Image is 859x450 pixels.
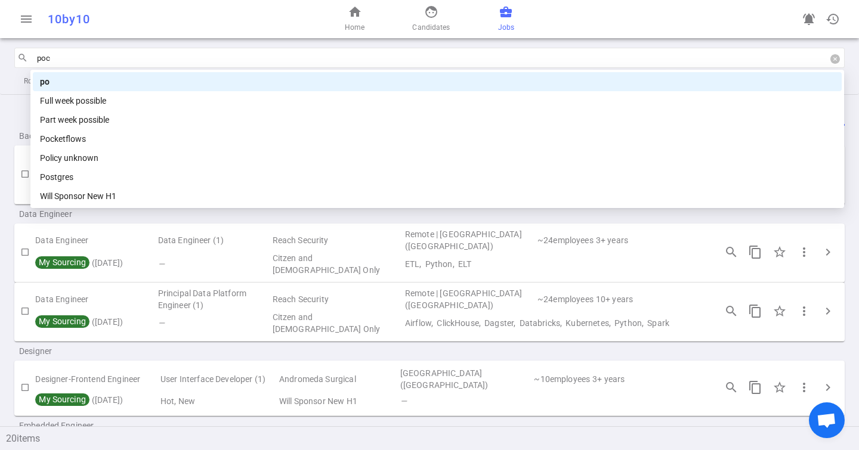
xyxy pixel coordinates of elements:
[35,228,156,252] td: Data Engineer
[399,365,533,393] td: San Francisco (San Francisco Bay Area)
[35,365,159,393] td: Designer-Frontend Engineer
[821,7,845,31] button: Open history
[748,245,762,259] span: content_copy
[743,240,767,264] button: Copy this job's short summary. For full job description, use 3 dots -> Copy Long JD
[797,304,811,318] span: more_vert
[724,245,739,259] span: search_insights
[821,304,835,318] span: chevron_right
[33,72,842,91] div: po
[826,12,840,26] span: history
[797,7,821,31] a: Go to see announcements
[14,228,35,276] td: Check to Select for Matching
[743,375,767,399] button: Copy this job's short summary. For full job description, use 3 dots -> Copy Long JD
[724,304,739,318] span: search_insights
[424,5,438,19] span: face
[37,395,87,404] span: My Sourcing
[748,380,762,395] span: content_copy
[348,5,362,19] span: home
[278,365,399,393] td: Andromeda Surgical
[35,393,159,409] td: My Sourcing
[35,252,156,276] td: My Sourcing
[40,170,835,184] div: Postgres
[19,130,172,142] span: Backend Engineer
[802,12,816,26] span: notifications_active
[809,402,845,438] div: Open chat
[37,257,87,267] span: My Sourcing
[159,393,278,409] td: Flags
[845,421,859,436] button: expand_less
[719,375,743,399] button: Open job engagements details
[17,52,28,63] span: search
[498,5,514,33] a: Jobs
[724,380,739,395] span: search_insights
[40,75,835,88] div: po
[33,129,842,148] div: Pocketflows
[19,420,172,432] span: Embedded Engineer
[19,345,172,357] span: Designer
[40,113,835,126] div: Part week possible
[158,259,165,269] i: —
[157,228,271,252] td: Data Engineer (1)
[830,54,840,64] span: close-circle
[157,311,271,335] td: Flags
[271,252,404,276] td: Visa
[271,287,404,311] td: Reach Security
[40,190,835,203] div: Will Sponsor New H1
[404,311,705,335] td: Technical Skills Airflow, ClickHouse, Dagster, Databricks, Kubernetes, Python, Spark
[719,299,743,323] button: Open job engagements details
[33,148,842,167] div: Policy unknown
[412,5,450,33] a: Candidates
[591,365,705,393] td: Experience
[159,365,278,393] td: User Interface Developer (1)
[743,299,767,323] button: Copy this job's short summary. For full job description, use 3 dots -> Copy Long JD
[533,365,591,393] td: 10 | Employee Count
[35,317,123,327] span: ( [DATE] )
[767,240,792,265] div: Click to Starred
[157,252,271,276] td: Flags
[816,375,840,399] button: Click to expand
[157,287,271,311] td: Principal Data Platform Engineer (1)
[14,287,35,335] td: Check to Select for Matching
[595,228,705,252] td: Experience
[271,311,404,335] td: Visa
[278,393,399,409] td: Visa
[14,7,38,31] button: Open menu
[158,318,165,328] i: —
[767,299,792,324] div: Click to Starred
[404,287,536,311] td: Remote | Sunnyvale (San Francisco Bay Area)
[498,21,514,33] span: Jobs
[816,240,840,264] button: Click to expand
[14,150,35,198] td: Check to Select for Matching
[48,12,282,26] div: 10by10
[399,393,705,409] td: Technical Skills
[33,110,842,129] div: Part week possible
[400,396,407,406] i: —
[748,304,762,318] span: content_copy
[404,228,536,252] td: Remote | Sunnyvale (San Francisco Bay Area)
[345,21,364,33] span: Home
[40,132,835,145] div: Pocketflows
[35,311,156,335] td: My Sourcing
[797,245,811,259] span: more_vert
[37,316,87,326] span: My Sourcing
[797,380,811,395] span: more_vert
[33,187,842,206] div: Will Sponsor New H1
[404,252,705,276] td: Technical Skills ETL, Python, ELT
[19,12,33,26] span: menu
[14,70,70,92] li: Roles
[767,375,792,400] div: Click to Starred
[14,365,35,409] td: Check to Select for Matching
[821,245,835,259] span: chevron_right
[821,380,835,395] span: chevron_right
[499,5,513,19] span: business_center
[536,228,595,252] td: 24 | Employee Count
[40,94,835,107] div: Full week possible
[35,395,123,405] span: ( [DATE] )
[35,287,156,311] td: Data Engineer
[412,21,450,33] span: Candidates
[33,167,842,187] div: Postgres
[719,240,743,264] button: Open job engagements details
[816,299,840,323] button: Click to expand
[19,208,172,220] span: Data Engineer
